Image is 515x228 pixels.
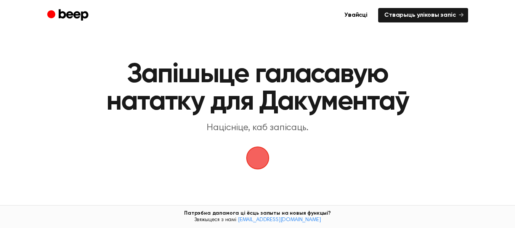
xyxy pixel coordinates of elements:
[194,217,236,223] font: Звяжыцеся з намі
[384,12,456,18] font: Стварыць уліковы запіс
[338,8,374,22] a: Увайсці
[246,147,269,169] img: Лагатып гудка
[207,123,308,132] font: Націсніце, каб запісаць.
[238,217,321,223] a: [EMAIL_ADDRESS][DOMAIN_NAME]
[184,210,331,216] font: Патрэбна дапамога ці ёсць запыты на новыя функцыі?
[378,8,468,22] a: Стварыць уліковы запіс
[344,12,367,18] font: Увайсці
[47,8,90,23] a: Гукавы сігнал
[106,61,408,116] font: Запішыце галасавую нататку для Дакументаў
